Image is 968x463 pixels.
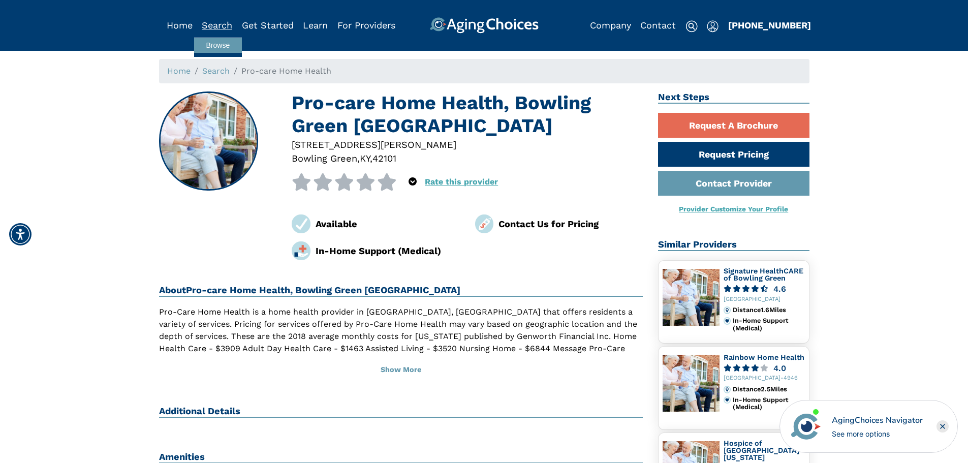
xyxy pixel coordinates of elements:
img: avatar [789,409,823,444]
a: Home [167,66,191,76]
div: [GEOGRAPHIC_DATA]-4946 [724,375,805,382]
div: Distance 1.6 Miles [733,306,804,314]
div: 4.0 [773,364,786,372]
a: Rate this provider [425,177,498,187]
div: In-Home Support (Medical) [733,396,804,411]
a: Contact Provider [658,171,809,196]
h1: Pro-care Home Health, Bowling Green [GEOGRAPHIC_DATA] [292,91,643,138]
a: 4.0 [724,364,805,372]
a: 4.6 [724,285,805,293]
a: Rainbow Home Health [724,353,804,361]
h2: About Pro-care Home Health, Bowling Green [GEOGRAPHIC_DATA] [159,285,643,297]
img: AgingChoices [429,17,538,34]
button: Show More [159,359,643,381]
div: [STREET_ADDRESS][PERSON_NAME] [292,138,643,151]
h2: Similar Providers [658,239,809,251]
div: Distance 2.5 Miles [733,386,804,393]
a: Hospice of [GEOGRAPHIC_DATA][US_STATE] [724,439,799,461]
span: Bowling Green [292,153,357,164]
a: Search [202,20,232,30]
div: 42101 [372,151,396,165]
a: Learn [303,20,328,30]
a: For Providers [337,20,395,30]
span: KY [360,153,370,164]
a: Home [167,20,193,30]
span: , [357,153,360,164]
img: distance.svg [724,306,731,314]
img: distance.svg [724,386,731,393]
img: user-icon.svg [707,20,719,33]
img: search-icon.svg [685,20,698,33]
img: Pro-care Home Health, Bowling Green KY [160,92,257,190]
div: See more options [832,428,923,439]
div: [GEOGRAPHIC_DATA] [724,296,805,303]
span: Pro-care Home Health [241,66,331,76]
div: In-Home Support (Medical) [316,244,460,258]
a: [PHONE_NUMBER] [728,20,811,30]
div: In-Home Support (Medical) [733,317,804,332]
a: Browse [194,38,242,53]
nav: breadcrumb [159,59,809,83]
div: Close [936,420,949,433]
div: Accessibility Menu [9,223,32,245]
a: Search [202,66,230,76]
div: 4.6 [773,285,786,293]
a: Company [590,20,631,30]
div: Popover trigger [707,17,719,34]
a: Signature HealthCARE of Bowling Green [724,267,803,282]
div: Available [316,217,460,231]
div: Popover trigger [202,17,232,34]
span: , [370,153,372,164]
p: Pro-Care Home Health is a home health provider in [GEOGRAPHIC_DATA], [GEOGRAPHIC_DATA] that offer... [159,306,643,367]
a: Provider Customize Your Profile [679,205,788,213]
a: Get Started [242,20,294,30]
h2: Additional Details [159,406,643,418]
a: Request Pricing [658,142,809,167]
div: AgingChoices Navigator [832,414,923,426]
div: Contact Us for Pricing [498,217,643,231]
a: Contact [640,20,676,30]
a: Request A Brochure [658,113,809,138]
img: primary.svg [724,396,731,404]
img: primary.svg [724,317,731,324]
h2: Next Steps [658,91,809,104]
div: Popover trigger [409,173,417,191]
